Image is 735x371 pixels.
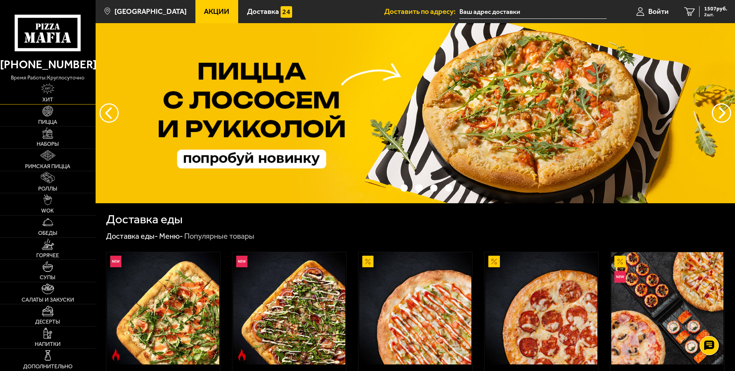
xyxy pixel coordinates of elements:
[40,275,56,280] span: Супы
[484,252,598,364] a: АкционныйПепперони 25 см (толстое с сыром)
[110,349,122,361] img: Острое блюдо
[232,252,346,364] a: НовинкаОстрое блюдоРимская с мясным ассорти
[485,252,597,364] img: Пепперони 25 см (толстое с сыром)
[704,12,727,17] span: 2 шт.
[281,6,292,18] img: 15daf4d41897b9f0e9f617042186c801.svg
[106,252,220,364] a: НовинкаОстрое блюдоРимская с креветками
[184,231,254,241] div: Популярные товары
[37,142,59,147] span: Наборы
[386,184,393,192] button: точки переключения
[38,120,57,125] span: Пицца
[362,256,374,267] img: Акционный
[35,319,60,325] span: Десерты
[459,5,606,19] input: Ваш адрес доставки
[22,297,74,303] span: Салаты и закуски
[38,186,57,192] span: Роллы
[107,252,219,364] img: Римская с креветками
[236,349,248,361] img: Острое блюдо
[23,364,72,369] span: Дополнительно
[488,256,500,267] img: Акционный
[159,231,183,241] a: Меню-
[648,8,669,15] span: Войти
[384,8,459,15] span: Доставить по адресу:
[359,252,471,364] img: Аль-Шам 25 см (тонкое тесто)
[614,256,626,267] img: Акционный
[106,213,183,226] h1: Доставка еды
[25,164,70,169] span: Римская пицца
[614,271,626,283] img: Новинка
[38,231,57,236] span: Обеды
[233,252,345,364] img: Римская с мясным ассорти
[445,184,452,192] button: точки переключения
[204,8,229,15] span: Акции
[236,256,248,267] img: Новинка
[114,8,187,15] span: [GEOGRAPHIC_DATA]
[36,253,59,258] span: Горячее
[400,184,408,192] button: точки переключения
[41,208,54,214] span: WOK
[110,256,122,267] img: Новинка
[35,342,61,347] span: Напитки
[415,184,422,192] button: точки переключения
[712,103,731,123] button: предыдущий
[358,252,472,364] a: АкционныйАль-Шам 25 см (тонкое тесто)
[611,252,723,364] img: Всё включено
[42,97,53,103] span: Хит
[430,184,437,192] button: точки переключения
[247,8,279,15] span: Доставка
[704,6,727,12] span: 1507 руб.
[106,231,158,241] a: Доставка еды-
[99,103,119,123] button: следующий
[611,252,724,364] a: АкционныйНовинкаВсё включено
